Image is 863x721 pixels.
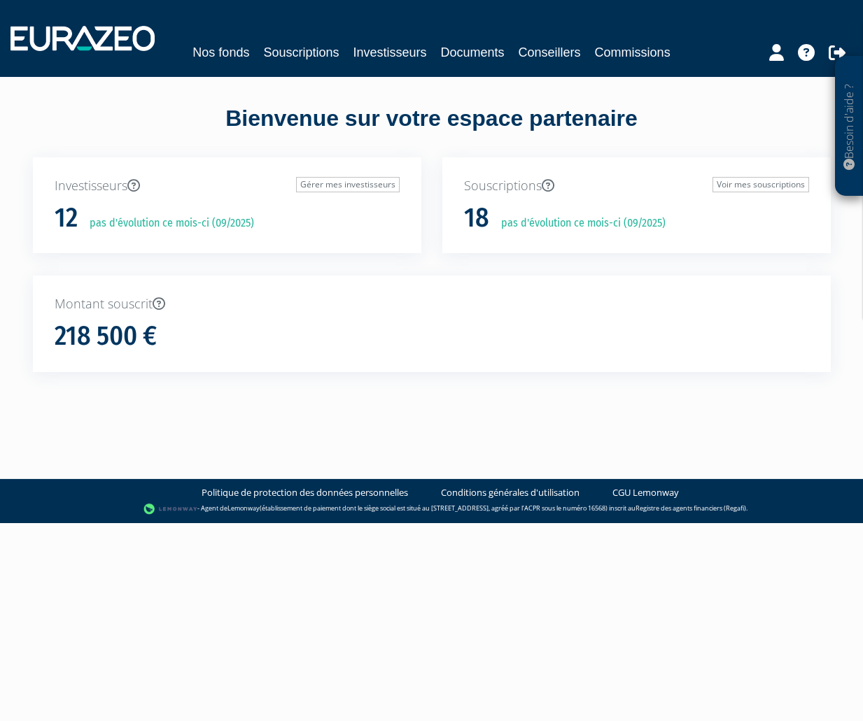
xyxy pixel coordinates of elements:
[14,502,849,516] div: - Agent de (établissement de paiement dont le siège social est situé au [STREET_ADDRESS], agréé p...
[55,322,157,351] h1: 218 500 €
[612,486,679,499] a: CGU Lemonway
[464,204,489,233] h1: 18
[22,103,841,157] div: Bienvenue sur votre espace partenaire
[55,177,400,195] p: Investisseurs
[80,215,254,231] p: pas d'évolution ce mois-ci (09/2025)
[519,43,581,62] a: Conseillers
[227,504,260,513] a: Lemonway
[192,43,249,62] a: Nos fonds
[55,295,809,313] p: Montant souscrit
[353,43,426,62] a: Investisseurs
[636,504,746,513] a: Registre des agents financiers (Regafi)
[464,177,809,195] p: Souscriptions
[55,204,78,233] h1: 12
[10,26,155,51] img: 1732889491-logotype_eurazeo_blanc_rvb.png
[202,486,408,499] a: Politique de protection des données personnelles
[595,43,671,62] a: Commissions
[441,486,580,499] a: Conditions générales d'utilisation
[296,177,400,192] a: Gérer mes investisseurs
[143,502,197,516] img: logo-lemonway.png
[841,64,857,190] p: Besoin d'aide ?
[491,215,666,231] p: pas d'évolution ce mois-ci (09/2025)
[441,43,505,62] a: Documents
[713,177,809,192] a: Voir mes souscriptions
[263,43,339,62] a: Souscriptions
